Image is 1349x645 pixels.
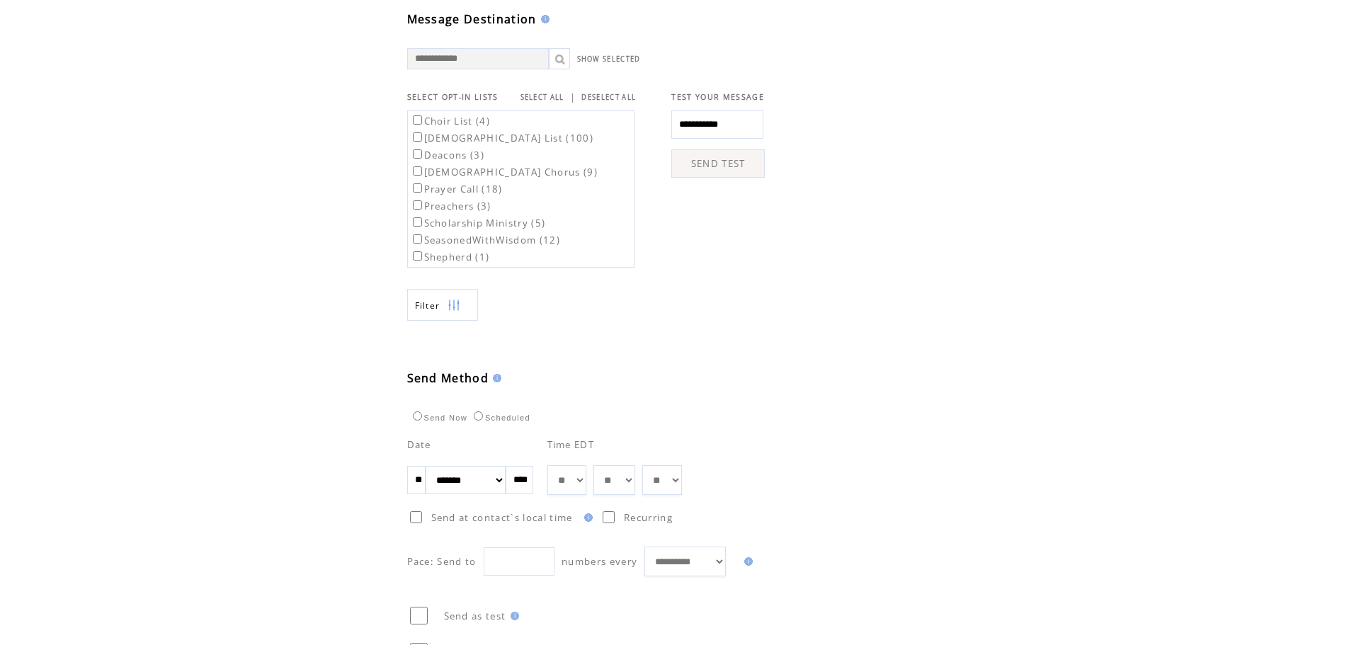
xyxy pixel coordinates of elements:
input: Shepherd (1) [413,251,422,261]
label: Prayer Call (18) [410,183,503,195]
span: Recurring [624,511,673,524]
label: Scholarship Ministry (5) [410,217,546,229]
span: Message Destination [407,11,537,27]
span: Show filters [415,299,440,312]
span: Date [407,438,431,451]
input: Deacons (3) [413,149,422,159]
a: Filter [407,289,478,321]
span: | [570,91,576,103]
label: Send Now [409,413,467,422]
img: filters.png [448,290,460,321]
input: Send Now [413,411,422,421]
span: SELECT OPT-IN LISTS [407,92,499,102]
span: Send Method [407,370,489,386]
span: Pace: Send to [407,555,477,568]
span: Send as test [444,610,506,622]
span: numbers every [562,555,637,568]
label: Deacons (3) [410,149,485,161]
label: [DEMOGRAPHIC_DATA] Chorus (9) [410,166,598,178]
img: help.gif [740,557,753,566]
img: help.gif [580,513,593,522]
span: Send at contact`s local time [431,511,573,524]
input: SeasonedWithWisdom (12) [413,234,422,244]
span: TEST YOUR MESSAGE [671,92,764,102]
input: Choir List (4) [413,115,422,125]
a: SELECT ALL [520,93,564,102]
a: DESELECT ALL [581,93,636,102]
input: [DEMOGRAPHIC_DATA] Chorus (9) [413,166,422,176]
label: Choir List (4) [410,115,491,127]
label: Scheduled [470,413,530,422]
label: SeasonedWithWisdom (12) [410,234,561,246]
label: Shepherd (1) [410,251,490,263]
img: help.gif [537,15,550,23]
span: Time EDT [547,438,595,451]
label: [DEMOGRAPHIC_DATA] List (100) [410,132,594,144]
a: SEND TEST [671,149,765,178]
input: Scheduled [474,411,483,421]
input: [DEMOGRAPHIC_DATA] List (100) [413,132,422,142]
img: help.gif [489,374,501,382]
input: Prayer Call (18) [413,183,422,193]
input: Preachers (3) [413,200,422,210]
a: SHOW SELECTED [577,55,641,64]
input: Scholarship Ministry (5) [413,217,422,227]
img: help.gif [506,612,519,620]
label: Preachers (3) [410,200,491,212]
